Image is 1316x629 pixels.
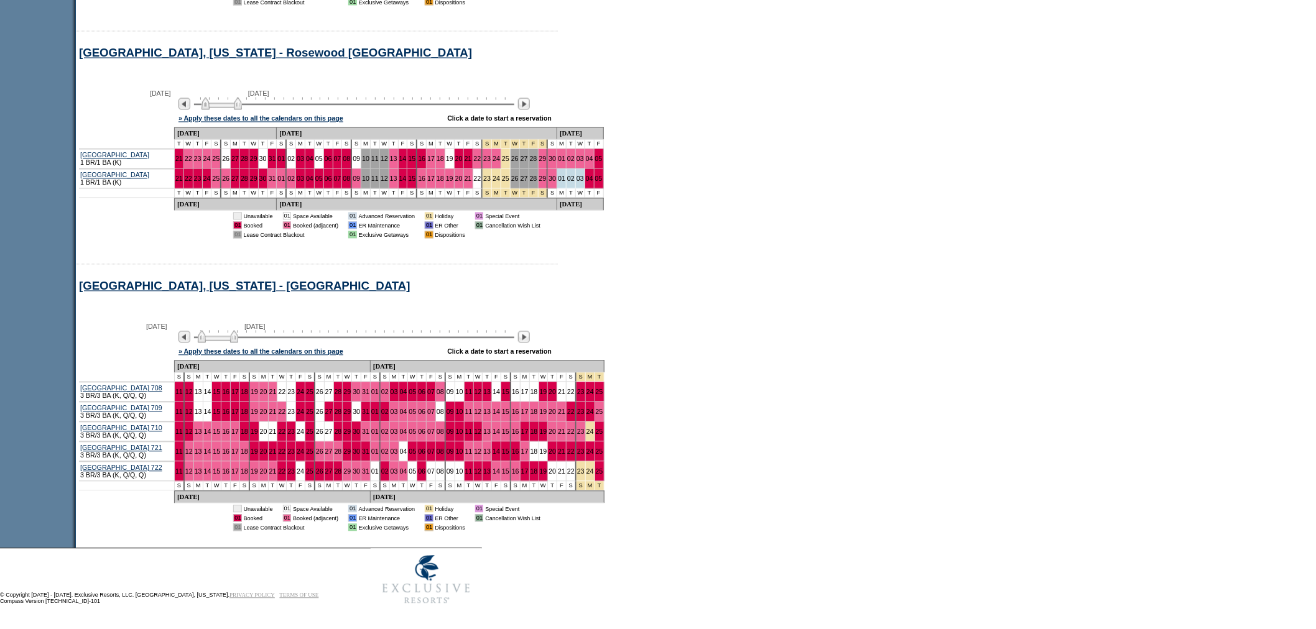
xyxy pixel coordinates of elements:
a: 01 [371,448,379,456]
a: 08 [343,155,350,163]
a: 30 [549,175,556,183]
a: 26 [222,175,229,183]
a: 19 [540,388,547,396]
a: 21 [558,388,565,396]
a: 21 [269,388,277,396]
a: 20 [455,155,463,163]
a: 21 [558,448,565,456]
a: 22 [278,388,285,396]
a: 21 [465,175,472,183]
a: 25 [502,155,509,163]
a: 18 [437,155,444,163]
a: 13 [483,448,491,456]
a: 22 [278,428,285,436]
a: 27 [231,155,239,163]
a: 18 [241,408,248,416]
a: 19 [251,408,258,416]
a: [GEOGRAPHIC_DATA], [US_STATE] - Rosewood [GEOGRAPHIC_DATA] [79,47,472,60]
a: 02 [381,408,389,416]
a: 10 [362,175,369,183]
a: 13 [390,155,397,163]
a: 24 [203,155,211,163]
a: 12 [381,155,388,163]
a: 14 [204,408,211,416]
a: 22 [567,388,575,396]
a: 12 [185,408,193,416]
a: 31 [362,408,369,416]
a: 25 [596,388,603,396]
a: [GEOGRAPHIC_DATA] 708 [80,385,162,392]
a: 12 [475,448,482,456]
a: 20 [455,175,463,183]
a: 16 [512,408,519,416]
a: 31 [362,448,369,456]
a: 21 [269,428,277,436]
a: 10 [456,388,463,396]
a: 11 [175,408,183,416]
a: 28 [335,448,342,456]
a: 17 [521,408,529,416]
a: 20 [260,448,267,456]
a: 05 [315,155,323,163]
a: 28 [335,388,342,396]
a: 13 [483,428,491,436]
a: 18 [241,448,248,456]
a: 09 [447,448,454,456]
a: 18 [531,388,538,396]
a: 10 [456,408,463,416]
a: 11 [371,175,379,183]
a: 06 [418,428,425,436]
a: 05 [595,175,603,183]
a: 19 [446,175,453,183]
a: 30 [353,408,360,416]
a: 16 [222,408,229,416]
a: 30 [549,155,556,163]
a: 19 [251,428,258,436]
a: 15 [408,175,415,183]
img: Next [518,331,530,343]
a: 04 [306,155,313,163]
a: [GEOGRAPHIC_DATA] 721 [80,444,162,452]
a: [GEOGRAPHIC_DATA] 709 [80,405,162,412]
a: 01 [558,155,565,163]
a: 20 [260,428,267,436]
a: 18 [241,468,248,475]
a: 05 [595,155,603,163]
a: 27 [325,428,333,436]
a: 25 [212,155,220,163]
a: 02 [381,428,389,436]
a: 07 [334,155,341,163]
a: 28 [530,155,537,163]
a: 26 [316,388,323,396]
a: 25 [596,428,603,436]
a: 26 [511,155,519,163]
a: 17 [521,448,529,456]
a: 23 [287,388,295,396]
a: 14 [204,388,211,396]
a: 27 [521,155,528,163]
a: 14 [204,448,211,456]
a: 17 [231,428,239,436]
a: 01 [371,388,379,396]
a: 07 [427,388,435,396]
a: 12 [185,388,193,396]
a: 25 [596,448,603,456]
a: 16 [222,448,229,456]
a: 24 [586,408,594,416]
a: 04 [400,408,407,416]
a: 25 [212,175,220,183]
a: 01 [371,428,379,436]
a: 25 [596,408,603,416]
a: 25 [306,388,313,396]
a: 27 [231,175,239,183]
a: 05 [409,408,416,416]
a: 21 [558,428,565,436]
a: » Apply these dates to all the calendars on this page [178,348,343,356]
a: 04 [400,448,407,456]
a: 03 [297,155,304,163]
a: 11 [175,448,183,456]
a: 15 [408,155,415,163]
a: 05 [409,388,416,396]
a: 27 [325,388,333,396]
a: 23 [194,175,202,183]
